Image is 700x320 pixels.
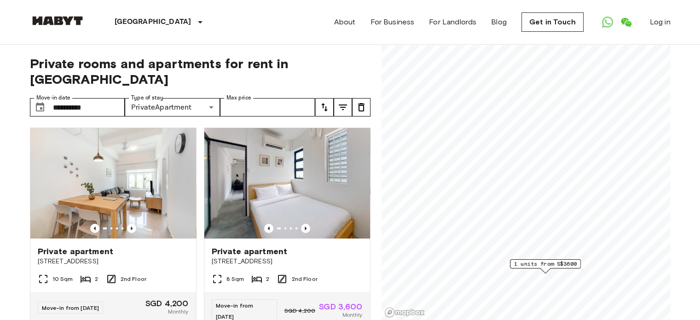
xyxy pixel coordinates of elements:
[510,259,581,273] div: Map marker
[36,94,70,102] label: Move-in date
[38,257,189,266] span: [STREET_ADDRESS]
[95,275,98,283] span: 2
[90,224,99,233] button: Previous image
[131,94,163,102] label: Type of stay
[315,98,334,116] button: tune
[127,224,136,233] button: Previous image
[125,98,220,116] div: PrivateApartment
[352,98,370,116] button: tune
[42,304,99,311] span: Move-in from [DATE]
[334,98,352,116] button: tune
[30,16,85,25] img: Habyt
[145,299,188,308] span: SGD 4,200
[319,303,362,311] span: SGD 3,600
[204,128,370,239] img: Marketing picture of unit SG-01-054-007-01
[226,275,244,283] span: 8 Sqm
[491,17,507,28] a: Blog
[30,56,370,87] span: Private rooms and apartments for rent in [GEOGRAPHIC_DATA]
[514,260,577,268] span: 1 units from S$3600
[212,246,288,257] span: Private apartment
[52,275,73,283] span: 10 Sqm
[115,17,191,28] p: [GEOGRAPHIC_DATA]
[168,308,188,316] span: Monthly
[342,311,362,319] span: Monthly
[291,275,317,283] span: 2nd Floor
[334,17,356,28] a: About
[370,17,414,28] a: For Business
[264,224,273,233] button: Previous image
[617,13,635,31] a: Open WeChat
[212,257,363,266] span: [STREET_ADDRESS]
[598,13,617,31] a: Open WhatsApp
[284,307,315,315] span: SGD 4,200
[429,17,476,28] a: For Landlords
[38,246,114,257] span: Private apartment
[226,94,251,102] label: Max price
[121,275,146,283] span: 2nd Floor
[301,224,310,233] button: Previous image
[650,17,671,28] a: Log in
[521,12,584,32] a: Get in Touch
[266,275,269,283] span: 2
[216,302,254,320] span: Move-in from [DATE]
[30,128,196,239] img: Marketing picture of unit SG-01-054-005-01
[31,98,49,116] button: Choose date, selected date is 15 Sep 2025
[384,307,425,318] a: Mapbox logo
